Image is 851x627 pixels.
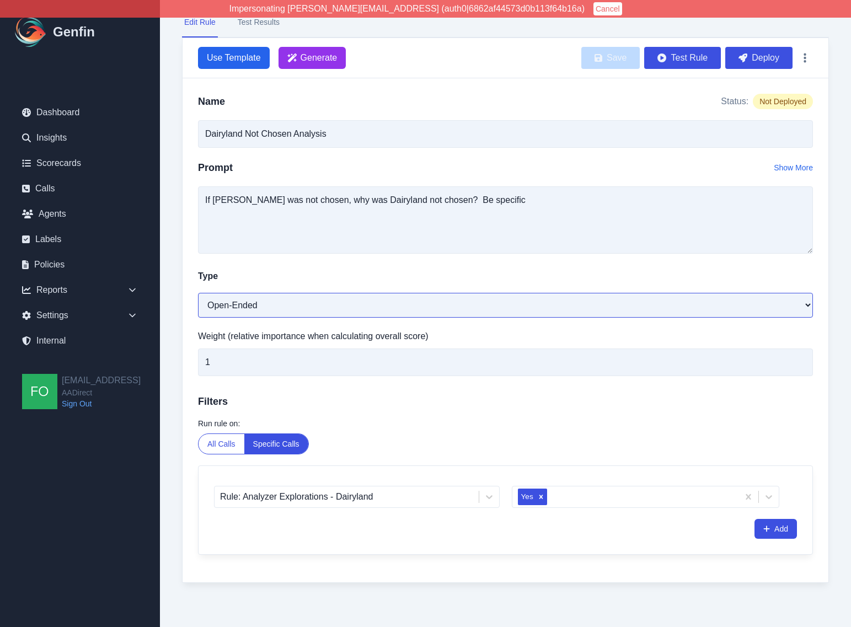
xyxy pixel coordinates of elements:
[13,101,147,124] a: Dashboard
[13,228,147,250] a: Labels
[198,186,813,254] textarea: If [PERSON_NAME] was not chosen, why was Dairyland not chosen? Be specific
[198,330,813,343] label: Weight (relative importance when calculating overall score)
[535,489,547,505] div: Remove Yes
[13,254,147,276] a: Policies
[53,23,95,41] h1: Genfin
[13,14,49,50] img: Logo
[593,2,622,15] button: Cancel
[13,279,147,301] div: Reports
[13,127,147,149] a: Insights
[301,51,338,65] span: Generate
[13,178,147,200] a: Calls
[13,330,147,352] a: Internal
[13,203,147,225] a: Agents
[244,434,308,454] button: Specific Calls
[725,47,793,69] button: Deploy
[774,162,813,173] button: Show More
[13,304,147,326] div: Settings
[198,394,813,409] h3: Filters
[198,94,225,109] h2: Name
[198,418,813,429] label: Run rule on:
[518,489,535,505] div: Yes
[721,95,748,108] span: Status:
[182,8,218,37] button: Edit Rule
[644,47,721,69] button: Test Rule
[198,160,233,175] h2: Prompt
[62,398,141,409] a: Sign Out
[236,8,282,37] button: Test Results
[753,94,813,109] span: Not Deployed
[198,47,270,69] button: Use Template
[22,374,57,409] img: founders@genfin.ai
[13,152,147,174] a: Scorecards
[198,120,813,148] input: Write your rule name here
[581,47,640,69] button: Save
[754,519,797,539] button: Add
[199,434,244,454] button: All Calls
[62,374,141,387] h2: [EMAIL_ADDRESS]
[62,387,141,398] span: AADirect
[198,270,218,283] label: Type
[279,47,346,69] button: Generate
